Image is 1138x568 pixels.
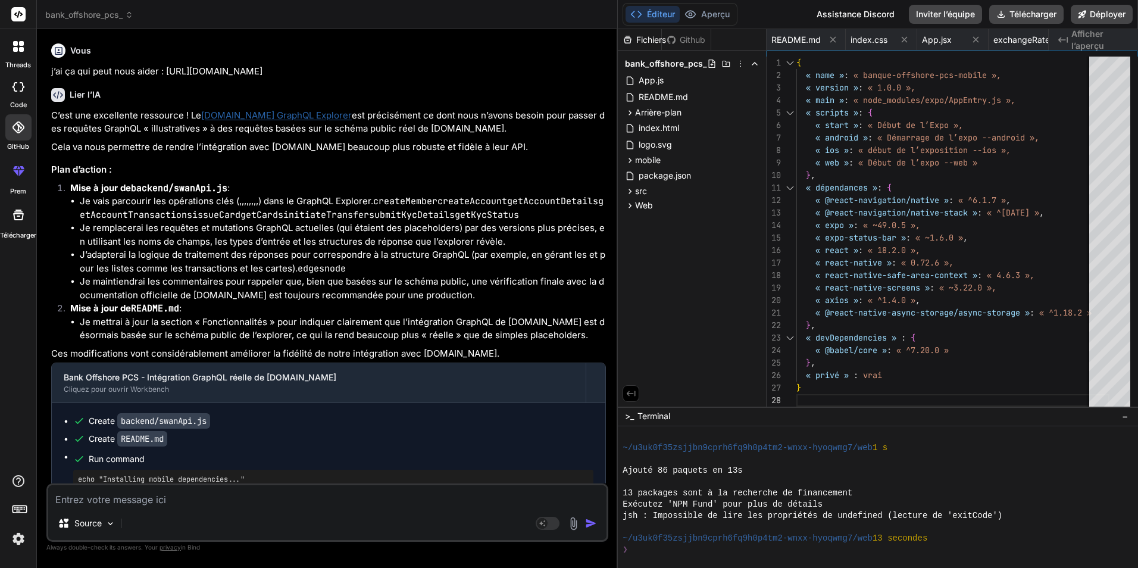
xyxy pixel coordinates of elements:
[585,517,597,529] img: icône
[767,144,781,157] div: 8
[51,109,606,136] p: C’est une excellente ressource ! Le est précisément ce dont nous n’avons besoin pour passer des r...
[623,499,823,510] span: Exécutez 'NPM Fund' pour plus de détails
[815,345,887,355] span: « @babel/core »
[7,142,29,152] label: GitHub
[811,320,815,330] span: ,
[949,195,953,205] span: :
[51,65,606,79] p: j’ai ça qui peut nous aider : [URL][DOMAIN_NAME]
[89,453,593,465] span: Run command
[815,307,1030,318] span: « @react-native-async-storage/async-storage »
[201,110,352,121] a: [DOMAIN_NAME] GraphQL Explorer
[806,332,896,343] span: « devDependencies »
[70,302,179,314] strong: Mise à jour de
[51,347,606,361] p: Ces modifications vont considérablement améliorer la fidélité de notre intégration avec [DOMAIN_N...
[853,70,1001,80] span: « banque-offshore-pcs-mobile »,
[863,370,882,380] span: vrai
[64,385,574,394] div: Cliquez pour ouvrir Workbench
[811,357,815,368] span: ,
[74,517,102,529] p: Source
[863,220,920,230] span: « ~49.0.5 »,
[868,120,963,130] span: « Début de l’Expo »,
[806,320,811,330] span: }
[637,410,670,422] span: Terminal
[10,100,27,110] label: code
[993,34,1071,46] span: exchangeRateApi.js
[701,8,730,20] font: Aperçu
[1122,410,1128,422] span: −
[806,95,844,105] span: « main »
[851,34,887,46] span: index.css
[767,282,781,294] div: 19
[767,382,781,394] div: 27
[647,8,675,20] font: Éditeur
[625,410,634,422] span: >_
[806,182,877,193] span: « dépendances »
[987,207,1039,218] span: « ^[DATE] »
[858,295,863,305] span: :
[892,257,896,268] span: :
[811,170,815,180] span: ,
[868,295,915,305] span: « ^1.4.0 »
[437,195,507,207] code: createAccount
[782,57,798,69] div: Click to collapse the range.
[909,5,982,24] button: Inviter l’équipe
[70,302,606,316] p: :
[70,182,606,195] p: :
[89,416,115,426] font: Create
[858,82,863,93] span: :
[635,185,647,197] span: src
[78,475,589,513] pre: echo "Installing mobile dependencies..." cd mobile npm install cd ..
[815,282,930,293] span: « react-native-screens »
[117,431,167,447] code: README.md
[623,533,873,544] span: ~/u3uk0f35zsjjbn9cprh6fq9h0p4tm2-wnxx-hyoqwmg7/web
[160,544,181,551] span: privacy
[767,319,781,332] div: 22
[1090,8,1126,20] font: Déployer
[70,89,101,101] h6: Lier l’IA
[806,370,849,380] span: « privé »
[637,121,680,135] span: index.html
[80,275,606,302] li: Je maintiendrai les commentaires pour rappeler que, bien que basées sur le schéma public, une vér...
[80,316,606,342] li: Je mettrai à jour la section « Fonctionnalités » pour indiquer clairement que l’intégration Graph...
[963,232,968,243] span: ,
[767,269,781,282] div: 18
[89,433,115,444] font: Create
[958,195,1006,205] span: « ^6.1.7 »
[815,120,858,130] span: « start »
[815,295,858,305] span: « axios »
[70,45,91,57] h6: Vous
[298,263,324,274] code: edges
[915,232,963,243] span: « ~1.6.0 »
[680,6,734,23] button: Aperçu
[853,370,858,380] span: :
[873,533,927,544] span: 13 secondes
[767,132,781,144] div: 7
[858,157,977,168] span: « Début de l’expo --web »
[1009,8,1056,20] font: Télécharger
[806,107,858,118] span: « scripts »
[815,232,906,243] span: « expo-status-bar »
[806,170,811,180] span: }
[806,70,844,80] span: « name »
[815,195,949,205] span: « @react-navigation/native »
[844,95,849,105] span: :
[80,221,606,248] li: Je remplacerai les requêtes et mutations GraphQL actuelles (qui étaient des placeholders) par des...
[52,363,586,402] button: Bank Offshore PCS - Intégration GraphQL réelle de [DOMAIN_NAME]Cliquez pour ouvrir Workbench
[868,245,920,255] span: « 18.2.0 »,
[767,207,781,219] div: 13
[767,94,781,107] div: 4
[977,270,982,280] span: :
[637,168,692,183] span: package.json
[46,542,608,553] p: Always double-check its answers. Your in Bind
[977,207,982,218] span: :
[896,345,949,355] span: « ^7.20.0 »
[771,34,821,46] span: README.md
[930,282,934,293] span: :
[987,270,1034,280] span: « 4.6.3 »,
[796,382,801,393] span: }
[853,95,1015,105] span: « node_modules/expo/AppEntry.js »,
[623,544,629,555] span: ❯
[782,107,798,119] div: Click to collapse the range.
[989,5,1064,24] button: Télécharger
[901,332,906,343] span: :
